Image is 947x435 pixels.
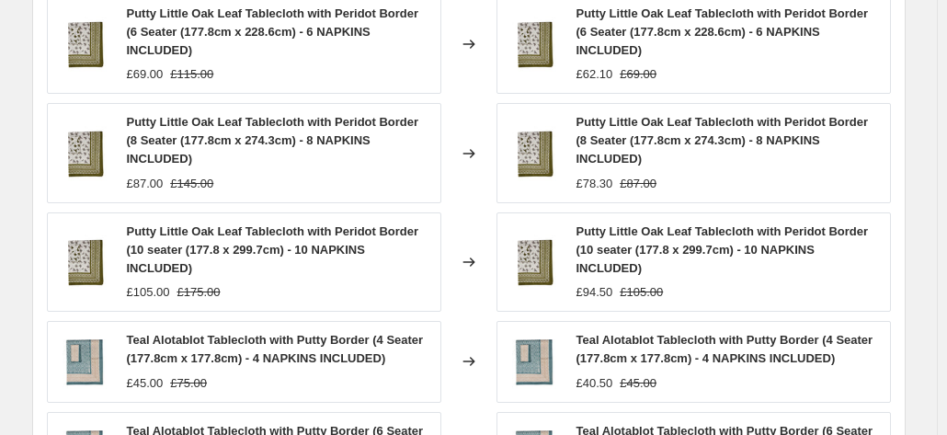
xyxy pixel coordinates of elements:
[507,235,562,290] img: 31A4638_1_80x.jpg
[170,65,213,84] strike: £115.00
[576,374,613,393] div: £40.50
[576,224,869,275] span: Putty Little Oak Leaf Tablecloth with Peridot Border (10 seater (177.8 x 299.7cm) - 10 NAPKINS IN...
[507,334,562,389] img: 31A4665_1_80x.jpg
[57,17,112,72] img: 31A4638_1_80x.jpg
[576,333,873,365] span: Teal Alotablot Tablecloth with Putty Border (4 Seater (177.8cm x 177.8cm) - 4 NAPKINS INCLUDED)
[127,175,164,193] div: £87.00
[57,126,112,181] img: 31A4638_1_80x.jpg
[507,17,562,72] img: 31A4638_1_80x.jpg
[576,283,613,302] div: £94.50
[127,65,164,84] div: £69.00
[170,374,207,393] strike: £75.00
[57,235,112,290] img: 31A4638_1_80x.jpg
[127,115,419,166] span: Putty Little Oak Leaf Tablecloth with Peridot Border (8 Seater (177.8cm x 274.3cm) - 8 NAPKINS IN...
[127,224,419,275] span: Putty Little Oak Leaf Tablecloth with Peridot Border (10 seater (177.8 x 299.7cm) - 10 NAPKINS IN...
[127,333,424,365] span: Teal Alotablot Tablecloth with Putty Border (4 Seater (177.8cm x 177.8cm) - 4 NAPKINS INCLUDED)
[620,65,656,84] strike: £69.00
[620,175,656,193] strike: £87.00
[57,334,112,389] img: 31A4665_1_80x.jpg
[507,126,562,181] img: 31A4638_1_80x.jpg
[576,65,613,84] div: £62.10
[177,283,221,302] strike: £175.00
[127,374,164,393] div: £45.00
[576,6,869,57] span: Putty Little Oak Leaf Tablecloth with Peridot Border (6 Seater (177.8cm x 228.6cm) - 6 NAPKINS IN...
[576,115,869,166] span: Putty Little Oak Leaf Tablecloth with Peridot Border (8 Seater (177.8cm x 274.3cm) - 8 NAPKINS IN...
[127,6,419,57] span: Putty Little Oak Leaf Tablecloth with Peridot Border (6 Seater (177.8cm x 228.6cm) - 6 NAPKINS IN...
[620,374,656,393] strike: £45.00
[127,283,170,302] div: £105.00
[170,175,213,193] strike: £145.00
[620,283,663,302] strike: £105.00
[576,175,613,193] div: £78.30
